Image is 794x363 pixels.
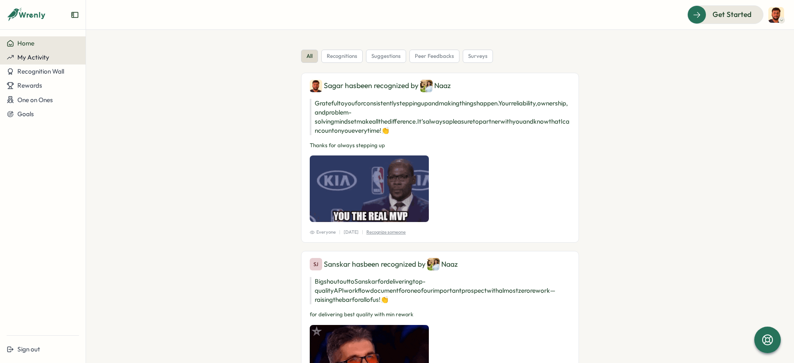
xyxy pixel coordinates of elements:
span: Goals [17,110,34,118]
span: suggestions [371,53,401,60]
img: Naaz Baweja [427,258,440,270]
span: My Activity [17,53,49,61]
span: all [306,53,313,60]
span: recognitions [327,53,357,60]
p: Recognize someone [366,229,406,236]
img: Sagar Chand Agarwal [310,80,322,92]
span: Get Started [713,9,751,20]
img: Naaz Baweja [420,80,433,92]
span: One on Ones [17,96,53,104]
span: surveys [468,53,488,60]
img: Recognition Image [310,155,429,222]
p: | [362,229,363,236]
p: | [339,229,340,236]
span: peer feedbacks [415,53,454,60]
span: Home [17,39,34,47]
div: Sagar has been recognized by [310,80,570,92]
span: Rewards [17,81,42,89]
span: Sign out [17,345,40,353]
img: Sagar Chand Agarwal [768,7,784,23]
div: Naaz [420,80,451,92]
p: Thanks for always stepping up [310,142,570,149]
button: Get Started [687,5,763,24]
p: Big shoutout to Sanskar for delivering top-quality API workflow document for one of our important... [310,277,570,304]
span: Recognition Wall [17,67,64,75]
img: Sanskar Jangid [310,258,322,270]
p: [DATE] [344,229,359,236]
span: Everyone [310,229,336,236]
div: Naaz [427,258,458,270]
p: for delivering best quality with min rework [310,311,570,318]
button: Expand sidebar [71,11,79,19]
p: Grateful to you for consistently stepping up and making things happen. Your reliability, ownershi... [310,99,570,135]
div: Sanskar has been recognized by [310,258,570,270]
